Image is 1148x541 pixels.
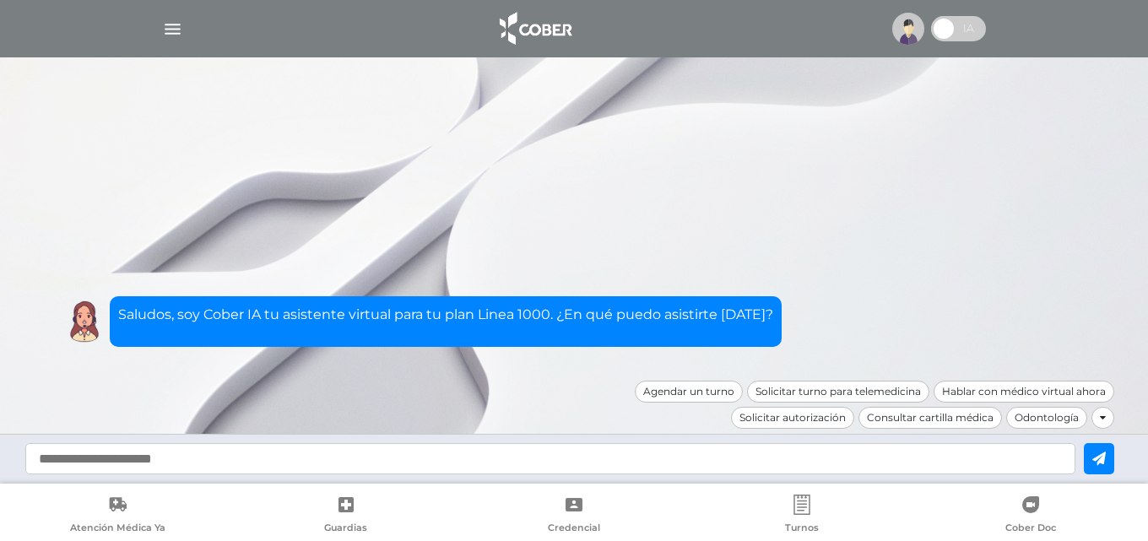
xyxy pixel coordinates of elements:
[892,13,924,45] img: profile-placeholder.svg
[490,8,579,49] img: logo_cober_home-white.png
[858,407,1002,429] div: Consultar cartilla médica
[917,495,1145,538] a: Cober Doc
[731,407,854,429] div: Solicitar autorización
[460,495,688,538] a: Credencial
[635,381,743,403] div: Agendar un turno
[934,381,1114,403] div: Hablar con médico virtual ahora
[688,495,916,538] a: Turnos
[162,19,183,40] img: Cober_menu-lines-white.svg
[548,522,600,537] span: Credencial
[785,522,819,537] span: Turnos
[3,495,231,538] a: Atención Médica Ya
[747,381,929,403] div: Solicitar turno para telemedicina
[324,522,367,537] span: Guardias
[63,300,106,343] img: Cober IA
[231,495,459,538] a: Guardias
[1006,407,1087,429] div: Odontología
[1005,522,1056,537] span: Cober Doc
[118,305,773,325] p: Saludos, soy Cober IA tu asistente virtual para tu plan Linea 1000. ¿En qué puedo asistirte [DATE]?
[70,522,165,537] span: Atención Médica Ya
